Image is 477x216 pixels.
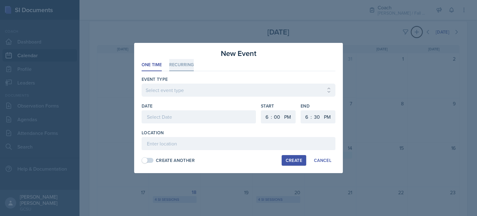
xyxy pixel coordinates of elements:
[142,130,164,136] label: Location
[156,157,195,164] div: Create Another
[261,103,296,109] label: Start
[271,113,272,121] div: :
[142,103,152,109] label: Date
[286,158,302,163] div: Create
[314,158,331,163] div: Cancel
[282,155,306,166] button: Create
[142,59,162,71] li: One Time
[310,155,335,166] button: Cancel
[169,59,194,71] li: Recurring
[221,48,257,59] h3: New Event
[142,76,168,82] label: Event Type
[311,113,312,121] div: :
[301,103,335,109] label: End
[142,137,335,150] input: Enter location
